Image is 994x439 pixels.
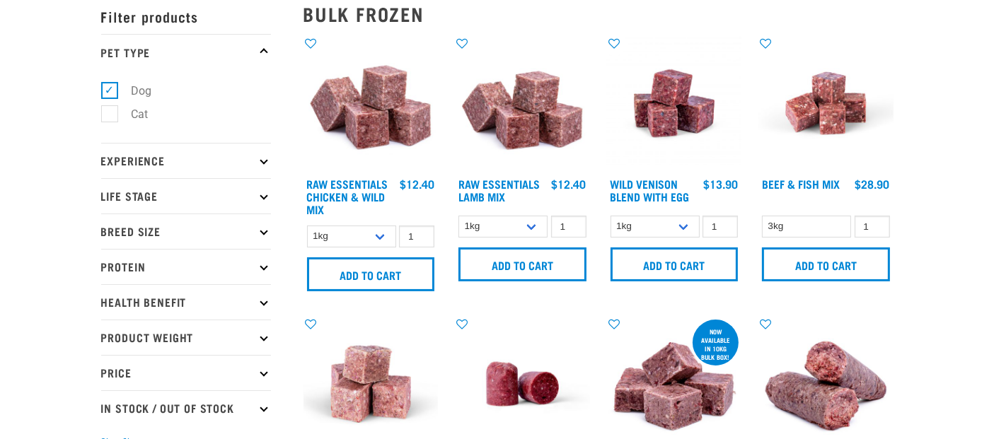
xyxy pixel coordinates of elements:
div: now available in 10kg bulk box! [693,321,739,368]
input: Add to cart [762,247,890,281]
img: Beef Mackerel 1 [758,36,894,171]
div: $13.90 [703,177,738,190]
input: 1 [399,226,434,247]
a: Raw Essentials Chicken & Wild Mix [307,180,388,212]
img: Venison Egg 1616 [607,36,742,171]
p: Breed Size [101,213,271,249]
div: $28.90 [855,177,890,190]
label: Dog [109,82,158,100]
input: 1 [703,216,738,238]
input: Add to cart [307,257,435,291]
p: In Stock / Out Of Stock [101,390,271,426]
p: Life Stage [101,178,271,213]
p: Protein [101,249,271,284]
p: Product Weight [101,320,271,355]
input: Add to cart [611,247,739,281]
a: Beef & Fish Mix [762,180,840,187]
img: ?1041 RE Lamb Mix 01 [455,36,590,171]
p: Pet Type [101,34,271,69]
input: 1 [855,216,890,238]
a: Wild Venison Blend with Egg [611,180,690,199]
h2: Bulk Frozen [304,3,894,25]
p: Health Benefit [101,284,271,320]
img: Pile Of Cubed Chicken Wild Meat Mix [304,36,439,171]
div: $12.40 [400,177,434,190]
label: Cat [109,105,154,123]
a: Raw Essentials Lamb Mix [458,180,540,199]
input: Add to cart [458,247,586,281]
input: 1 [551,216,586,238]
div: $12.40 [552,177,586,190]
p: Price [101,355,271,390]
p: Experience [101,143,271,178]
